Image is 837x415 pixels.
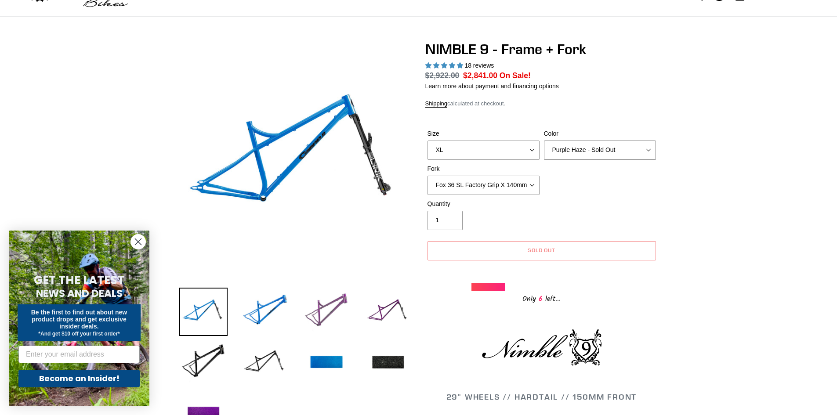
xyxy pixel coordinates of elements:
span: NEWS AND DEALS [36,286,123,300]
a: Learn more about payment and financing options [425,83,559,90]
span: 4.89 stars [425,62,465,69]
img: Load image into Gallery viewer, NIMBLE 9 - Frame + Fork [302,288,351,336]
h1: NIMBLE 9 - Frame + Fork [425,41,658,58]
img: Load image into Gallery viewer, NIMBLE 9 - Frame + Fork [179,288,228,336]
span: 6 [536,293,545,304]
input: Enter your email address [18,346,140,363]
s: $2,922.00 [425,71,460,80]
button: Sold out [428,241,656,260]
img: Load image into Gallery viewer, NIMBLE 9 - Frame + Fork [302,339,351,387]
span: *And get $10 off your first order* [38,331,120,337]
span: 18 reviews [464,62,494,69]
div: Only left... [471,291,612,305]
img: Load image into Gallery viewer, NIMBLE 9 - Frame + Fork [241,339,289,387]
img: Load image into Gallery viewer, NIMBLE 9 - Frame + Fork [241,288,289,336]
button: Become an Insider! [18,370,140,387]
span: 29" WHEELS // HARDTAIL // 150MM FRONT [446,392,637,402]
span: On Sale! [500,70,531,81]
button: Close dialog [130,234,146,249]
label: Size [428,129,540,138]
img: Load image into Gallery viewer, NIMBLE 9 - Frame + Fork [364,288,412,336]
span: GET THE LATEST [34,272,124,288]
div: calculated at checkout. [425,99,658,108]
label: Color [544,129,656,138]
img: Load image into Gallery viewer, NIMBLE 9 - Frame + Fork [179,339,228,387]
img: Load image into Gallery viewer, NIMBLE 9 - Frame + Fork [364,339,412,387]
span: $2,841.00 [463,71,497,80]
a: Shipping [425,100,448,108]
label: Fork [428,164,540,173]
span: Sold out [528,247,556,253]
span: Be the first to find out about new product drops and get exclusive insider deals. [31,309,127,330]
label: Quantity [428,199,540,209]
